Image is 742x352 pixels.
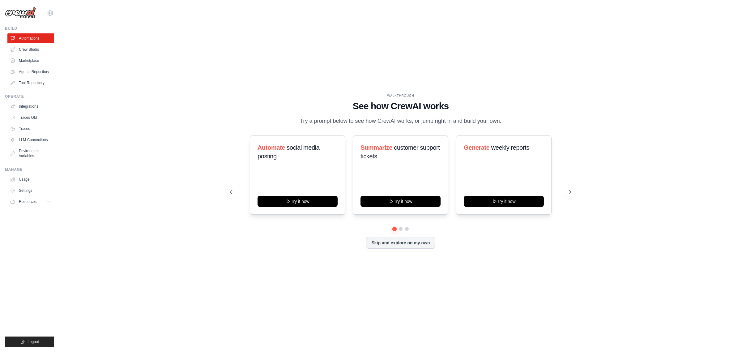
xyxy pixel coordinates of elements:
span: Automate [258,144,285,151]
a: Automations [7,33,54,43]
button: Skip and explore on my own [366,237,435,249]
div: Operate [5,94,54,99]
a: Traces Old [7,113,54,122]
span: Generate [464,144,490,151]
a: Tool Repository [7,78,54,88]
button: Logout [5,337,54,347]
span: weekly reports [491,144,529,151]
div: WALKTHROUGH [230,93,571,98]
a: Marketplace [7,56,54,66]
button: Try it now [258,196,338,207]
p: Try a prompt below to see how CrewAI works, or jump right in and build your own. [297,117,505,126]
h1: See how CrewAI works [230,101,571,112]
button: Try it now [360,196,441,207]
a: Settings [7,186,54,195]
span: Logout [28,339,39,344]
img: Logo [5,7,36,19]
span: social media posting [258,144,320,160]
div: Manage [5,167,54,172]
span: customer support tickets [360,144,440,160]
span: Summarize [360,144,392,151]
div: Build [5,26,54,31]
a: Usage [7,174,54,184]
a: Environment Variables [7,146,54,161]
a: Crew Studio [7,45,54,54]
button: Resources [7,197,54,207]
a: LLM Connections [7,135,54,145]
a: Traces [7,124,54,134]
button: Try it now [464,196,544,207]
span: Resources [19,199,36,204]
a: Integrations [7,101,54,111]
a: Agents Repository [7,67,54,77]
